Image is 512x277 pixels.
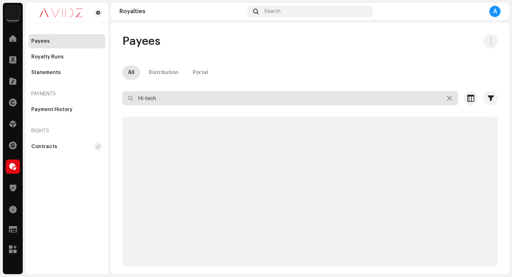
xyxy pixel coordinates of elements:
[31,54,64,60] div: Royalty Runs
[28,122,105,140] re-a-nav-header: Rights
[28,85,105,103] re-a-nav-header: Payments
[28,50,105,64] re-m-nav-item: Royalty Runs
[31,107,73,113] div: Payment History
[122,91,458,105] input: Search
[28,34,105,48] re-m-nav-item: Payees
[28,140,105,154] re-m-nav-item: Contracts
[128,66,134,80] div: All
[489,6,501,17] div: A
[31,38,50,44] div: Payees
[31,144,57,150] div: Contracts
[264,9,281,14] span: Search
[149,66,178,80] div: Distribution
[193,66,208,80] div: Portal
[28,66,105,80] re-m-nav-item: Statements
[31,9,91,17] img: 0c631eef-60b6-411a-a233-6856366a70de
[122,34,160,48] span: Payees
[28,103,105,117] re-m-nav-item: Payment History
[6,6,20,20] img: 10d72f0b-d06a-424f-aeaa-9c9f537e57b6
[119,9,245,14] div: Royalties
[31,70,61,75] div: Statements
